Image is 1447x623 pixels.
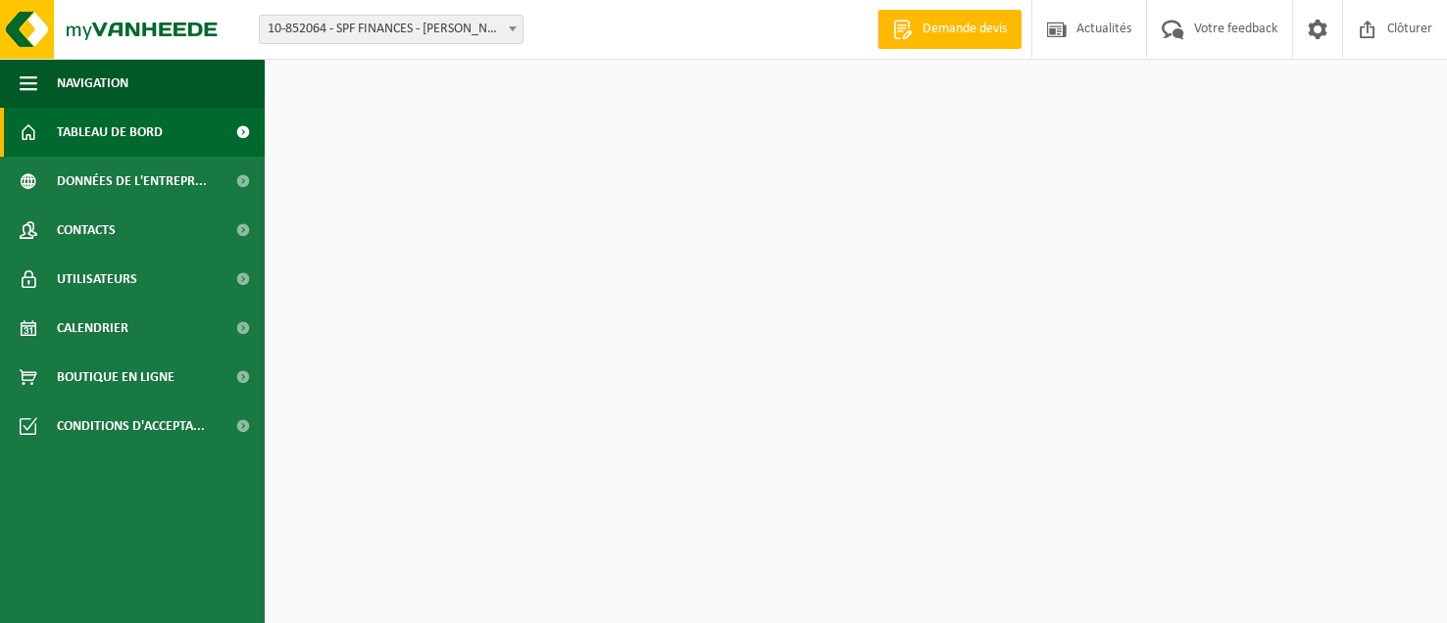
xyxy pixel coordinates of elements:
[57,157,207,206] span: Données de l'entrepr...
[57,255,137,304] span: Utilisateurs
[259,15,524,44] span: 10-852064 - SPF FINANCES - HUY 1 - HUY
[877,10,1022,49] a: Demande devis
[57,206,116,255] span: Contacts
[260,16,523,43] span: 10-852064 - SPF FINANCES - HUY 1 - HUY
[57,304,128,353] span: Calendrier
[57,353,175,402] span: Boutique en ligne
[57,108,163,157] span: Tableau de bord
[918,20,1012,39] span: Demande devis
[57,402,205,451] span: Conditions d'accepta...
[57,59,128,108] span: Navigation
